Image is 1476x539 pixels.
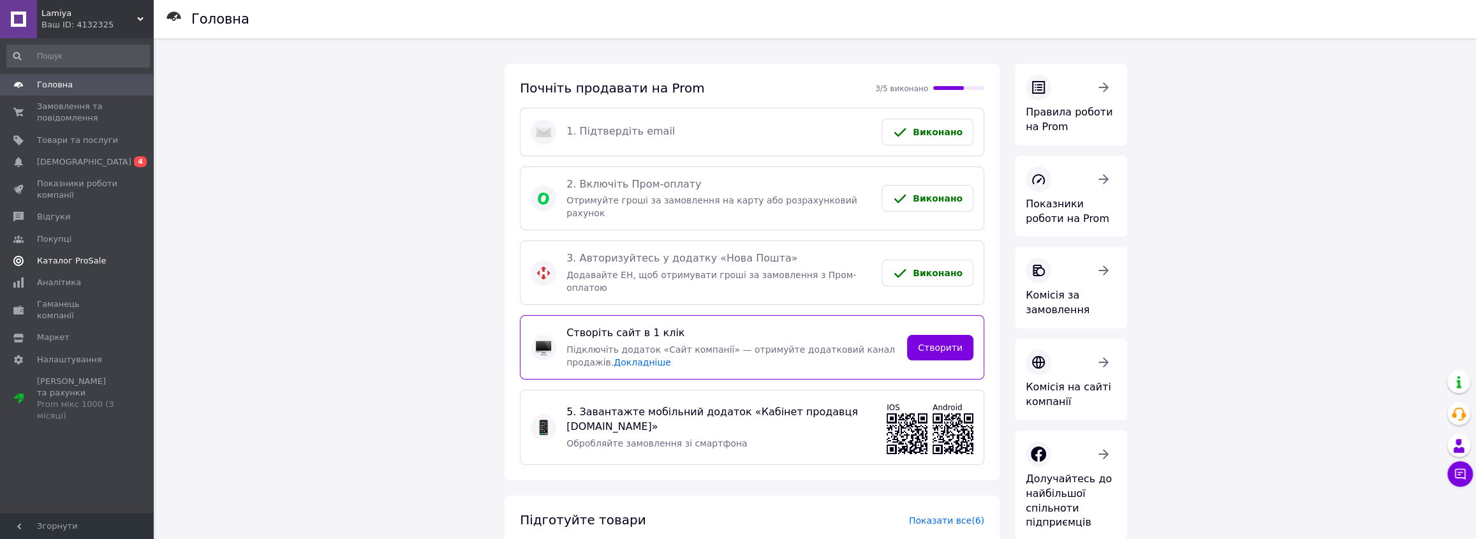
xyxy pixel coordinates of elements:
span: 1. Підтвердіть email [566,124,871,139]
span: 3/5 виконано [875,84,928,93]
span: Товари та послуги [37,135,118,146]
a: Показники роботи на Prom [1015,156,1127,237]
input: Пошук [6,45,150,68]
span: Головна [37,79,73,91]
span: [DEMOGRAPHIC_DATA] [37,156,131,168]
a: Комісія на сайті компанії [1015,339,1127,420]
span: Каталог ProSale [37,255,106,267]
img: :iphone: [536,420,551,435]
div: Ваш ID: 4132325 [41,19,153,31]
span: Android [933,403,962,412]
span: Отримуйте гроші за замовлення на карту або розрахунковий рахунок [566,195,857,218]
span: Долучайтесь до найбільшої спільноти підприємців [1026,473,1112,529]
span: Маркет [37,332,70,343]
h1: Головна [191,11,249,27]
span: IOS [887,403,900,412]
span: Виконано [913,127,963,137]
span: 4 [134,156,147,167]
button: Чат з покупцем [1447,461,1473,487]
span: Додавайте ЕН, щоб отримувати гроші за замовлення з Пром-оплатою [566,270,856,293]
span: Налаштування [37,354,102,365]
span: 5. Завантажте мобільний додаток «Кабінет продавця [DOMAIN_NAME]» [566,405,876,434]
span: Обробляйте замовлення зі смартфона [566,438,748,448]
span: 2. Включіть Пром-оплату [566,177,871,192]
img: :email: [536,124,551,140]
span: Підготуйте товари [520,512,646,528]
a: Докладніше [614,357,671,367]
span: [PERSON_NAME] та рахунки [37,376,118,422]
a: Створити [907,335,973,360]
span: 3. Авторизуйтесь у додатку «Нова Пошта» [566,251,871,266]
a: Показати все (6) [909,515,984,526]
img: :desktop_computer: [536,340,551,355]
span: Правила роботи на Prom [1026,106,1112,133]
span: Комісія на сайті компанії [1026,381,1111,408]
span: Замовлення та повідомлення [37,101,118,124]
span: Гаманець компанії [37,299,118,321]
span: Почніть продавати на Prom [520,80,705,96]
span: Підключіть додаток «Сайт компанії» — отримуйте додатковий канал продажів. [566,344,895,367]
span: Виконано [913,268,963,278]
div: Prom мікс 1000 (3 місяці) [37,399,118,422]
a: Правила роботи на Prom [1015,64,1127,145]
span: Виконано [913,193,963,203]
span: Аналітика [37,277,81,288]
span: Створіть сайт в 1 клік [566,326,897,341]
span: Lamiya [41,8,137,19]
img: avatar image [536,191,551,206]
span: Показники роботи компанії [37,178,118,201]
span: Комісія за замовлення [1026,289,1089,316]
a: Комісія за замовлення [1015,247,1127,329]
span: Показники роботи на Prom [1026,198,1109,225]
span: Покупці [37,233,71,245]
span: Відгуки [37,211,70,223]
